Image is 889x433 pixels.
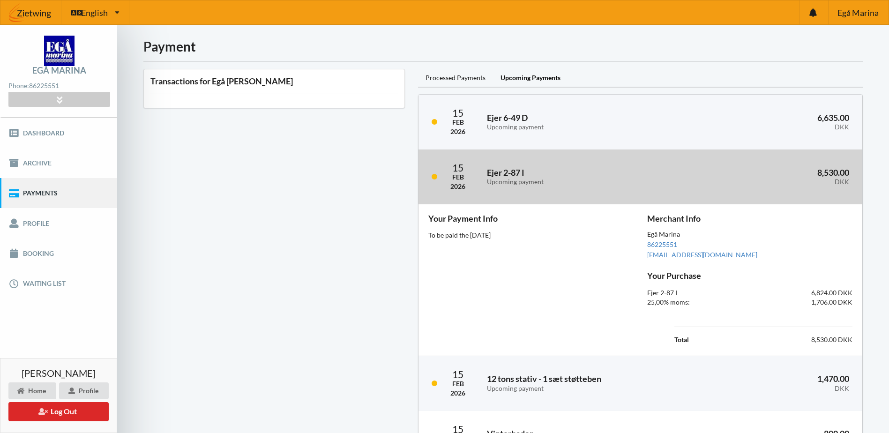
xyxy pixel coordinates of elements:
td: 8,530.00 DKK [727,334,852,346]
h3: Merchant Info [647,213,852,224]
div: Upcoming Payments [493,69,568,88]
div: To be paid the [DATE] [428,231,634,240]
div: DKK [687,178,849,186]
h1: Payment [143,38,863,55]
div: 15 [450,163,465,172]
div: 2026 [450,388,465,398]
button: Log Out [8,402,109,421]
div: 15 [450,369,465,379]
div: DKK [716,385,849,393]
h3: Your Purchase [647,270,852,281]
a: 86225551 [647,240,677,248]
a: [EMAIL_ADDRESS][DOMAIN_NAME] [647,251,757,259]
div: 25,00% moms: [641,291,750,314]
div: Feb [450,172,465,182]
h3: 1,470.00 [716,373,849,392]
div: Feb [450,379,465,388]
div: 1,706.00 DKK [750,291,859,314]
span: Egå Marina [837,8,879,17]
img: logo [44,36,75,66]
h3: Ejer 6-49 D [487,112,674,131]
h3: 8,530.00 [687,167,849,186]
h3: 6,635.00 [687,112,849,131]
strong: 86225551 [29,82,59,90]
h3: 12 tons stativ - 1 sæt støtteben [487,373,702,392]
div: Upcoming payment [487,123,674,131]
div: Profile [59,382,109,399]
div: 2026 [450,182,465,191]
div: 6,824.00 DKK [750,282,859,304]
div: Egå Marina [32,66,86,75]
h3: Ejer 2-87 I [487,167,674,186]
h3: Transactions for Egå [PERSON_NAME] [150,76,398,87]
div: Upcoming payment [487,385,702,393]
h3: Your Payment Info [428,213,634,224]
b: Total [674,336,689,343]
div: 2026 [450,127,465,136]
div: 15 [450,108,465,118]
div: Ejer 2-87 I [641,282,750,304]
div: Phone: [8,80,110,92]
div: DKK [687,123,849,131]
div: Home [8,382,56,399]
div: Processed Payments [418,69,493,88]
span: [PERSON_NAME] [22,368,96,378]
div: Feb [450,118,465,127]
div: Egå Marina [647,231,852,239]
span: English [81,8,108,17]
div: Upcoming payment [487,178,674,186]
